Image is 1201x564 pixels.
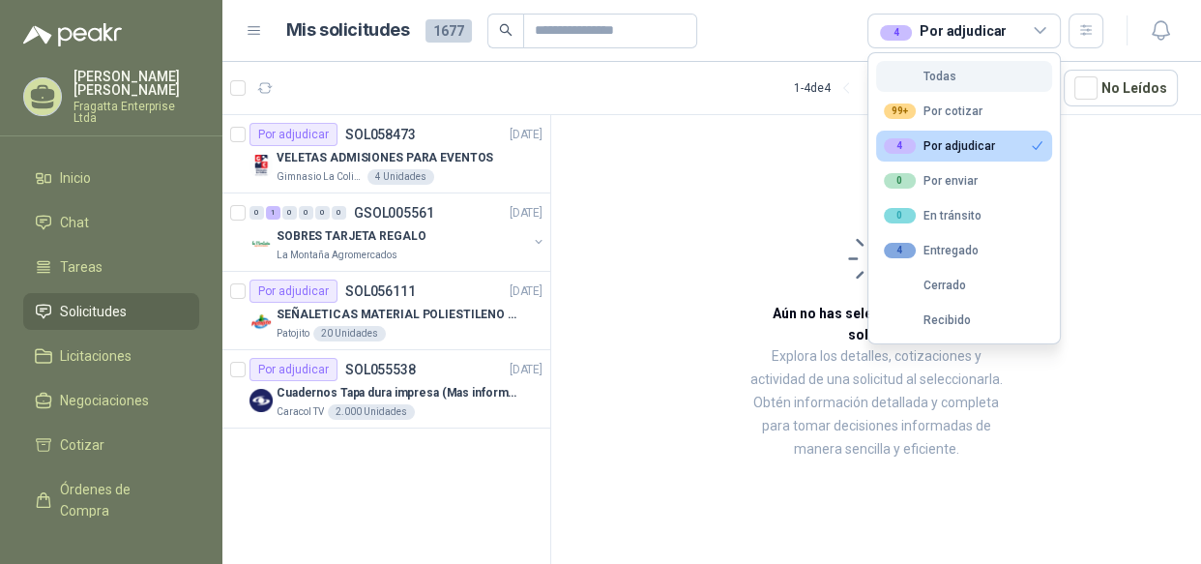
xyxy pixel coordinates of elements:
a: Por adjudicarSOL058473[DATE] Company LogoVELETAS ADMISIONES PARA EVENTOSGimnasio La Colina4 Unidades [222,115,550,193]
div: 0 [249,206,264,220]
a: Por adjudicarSOL056111[DATE] Company LogoSEÑALETICAS MATERIAL POLIESTILENO CON VINILO LAMINADO CA... [222,272,550,350]
p: VELETAS ADMISIONES PARA EVENTOS [277,149,493,167]
button: 0Por enviar [876,165,1052,196]
p: SOL055538 [345,363,416,376]
button: No Leídos [1064,70,1178,106]
span: search [499,23,513,37]
p: [DATE] [510,282,542,301]
p: La Montaña Agromercados [277,248,397,263]
div: Por adjudicar [249,358,337,381]
div: 0 [884,173,916,189]
h1: Mis solicitudes [286,16,410,45]
span: Chat [60,212,89,233]
button: Recibido [876,305,1052,336]
a: Negociaciones [23,382,199,419]
button: Cerrado [876,270,1052,301]
div: Todas [884,70,956,83]
span: Inicio [60,167,91,189]
a: Inicio [23,160,199,196]
div: 2.000 Unidades [328,404,415,420]
div: Por adjudicar [249,123,337,146]
div: 1 [266,206,280,220]
h3: Aún no has seleccionado niguna solicitud [745,303,1008,345]
p: SOBRES TARJETA REGALO [277,227,425,246]
div: 0 [884,208,916,223]
img: Company Logo [249,232,273,255]
p: Explora los detalles, cotizaciones y actividad de una solicitud al seleccionarla. Obtén informaci... [745,345,1008,461]
p: SOL058473 [345,128,416,141]
a: Solicitudes [23,293,199,330]
p: [DATE] [510,361,542,379]
span: Cotizar [60,434,104,456]
button: Todas [876,61,1052,92]
div: Por adjudicar [249,280,337,303]
div: En tránsito [884,208,981,223]
p: Gimnasio La Colina [277,169,364,185]
button: 4Entregado [876,235,1052,266]
button: 0En tránsito [876,200,1052,231]
p: Fragatta Enterprise Ltda [73,101,199,124]
span: Tareas [60,256,103,278]
img: Logo peakr [23,23,122,46]
div: 1 - 4 de 4 [794,73,893,104]
div: 4 [880,25,912,41]
a: Por adjudicarSOL055538[DATE] Company LogoCuadernos Tapa dura impresa (Mas informacion en el adjun... [222,350,550,429]
button: 99+Por cotizar [876,96,1052,127]
a: Licitaciones [23,338,199,374]
p: [DATE] [510,126,542,144]
p: Patojito [277,326,309,341]
span: Negociaciones [60,390,149,411]
p: GSOL005561 [354,206,434,220]
img: Company Logo [249,389,273,412]
p: SEÑALETICAS MATERIAL POLIESTILENO CON VINILO LAMINADO CALIBRE 60 [277,306,517,324]
div: 4 [884,138,916,154]
div: 0 [282,206,297,220]
a: Cotizar [23,427,199,463]
a: Tareas [23,249,199,285]
span: Licitaciones [60,345,132,367]
div: Recibido [884,313,971,327]
div: Entregado [884,243,979,258]
span: Órdenes de Compra [60,479,181,521]
div: 99+ [884,104,916,119]
span: Solicitudes [60,301,127,322]
img: Company Logo [249,154,273,177]
div: Por enviar [884,173,978,189]
button: 4Por adjudicar [876,131,1052,162]
p: [DATE] [510,204,542,223]
span: 1677 [425,19,472,43]
p: Cuadernos Tapa dura impresa (Mas informacion en el adjunto) [277,384,517,402]
div: Por adjudicar [880,20,1007,42]
div: Cerrado [884,279,966,292]
p: Caracol TV [277,404,324,420]
div: 20 Unidades [313,326,386,341]
img: Company Logo [249,311,273,334]
div: 4 Unidades [367,169,434,185]
a: Órdenes de Compra [23,471,199,529]
p: SOL056111 [345,284,416,298]
p: [PERSON_NAME] [PERSON_NAME] [73,70,199,97]
a: Chat [23,204,199,241]
div: 0 [332,206,346,220]
div: Por adjudicar [884,138,995,154]
div: 4 [884,243,916,258]
div: 0 [315,206,330,220]
div: 0 [299,206,313,220]
a: 0 1 0 0 0 0 GSOL005561[DATE] Company LogoSOBRES TARJETA REGALOLa Montaña Agromercados [249,201,546,263]
div: Por cotizar [884,104,982,119]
